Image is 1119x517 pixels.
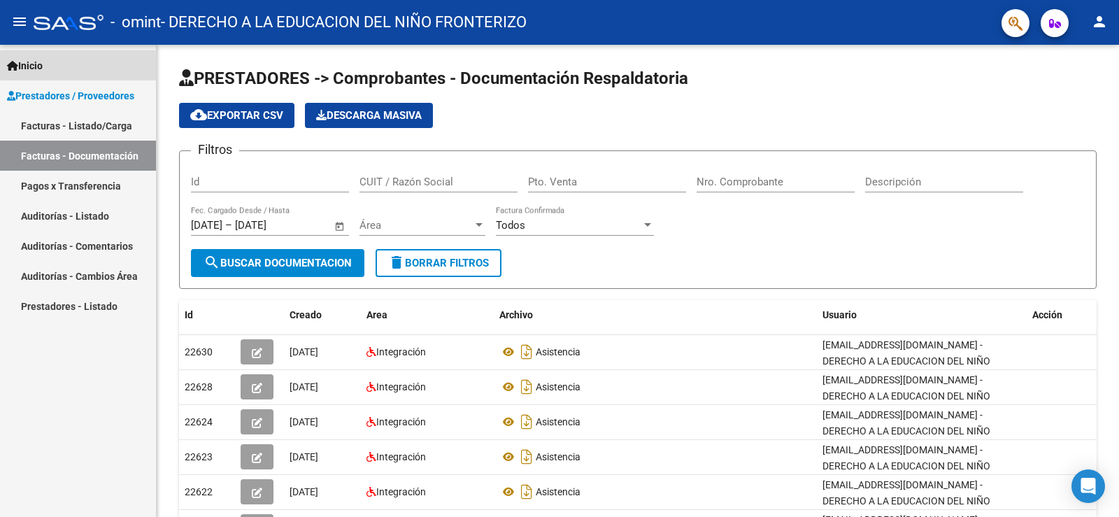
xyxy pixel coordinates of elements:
span: 22628 [185,381,213,392]
span: 22623 [185,451,213,462]
span: 22624 [185,416,213,427]
span: Inicio [7,58,43,73]
span: – [225,219,232,232]
span: Usuario [822,309,857,320]
button: Open calendar [332,218,348,234]
span: Borrar Filtros [388,257,489,269]
i: Descargar documento [518,411,536,433]
button: Buscar Documentacion [191,249,364,277]
datatable-header-cell: Acción [1027,300,1097,330]
datatable-header-cell: Archivo [494,300,817,330]
span: Archivo [499,309,533,320]
span: Asistencia [536,346,580,357]
span: - DERECHO A LA EDUCACION DEL NIÑO FRONTERIZO [161,7,527,38]
span: Integración [376,451,426,462]
datatable-header-cell: Creado [284,300,361,330]
span: [DATE] [290,381,318,392]
span: - omint [111,7,161,38]
span: [EMAIL_ADDRESS][DOMAIN_NAME] - DERECHO A LA EDUCACION DEL NIÑO FRONTERIZO [822,339,990,383]
datatable-header-cell: Area [361,300,494,330]
span: Creado [290,309,322,320]
i: Descargar documento [518,481,536,503]
span: Acción [1032,309,1062,320]
span: [EMAIL_ADDRESS][DOMAIN_NAME] - DERECHO A LA EDUCACION DEL NIÑO FRONTERIZO [822,374,990,418]
i: Descargar documento [518,341,536,363]
mat-icon: search [204,254,220,271]
span: Integración [376,486,426,497]
span: Integración [376,381,426,392]
mat-icon: delete [388,254,405,271]
span: Asistencia [536,416,580,427]
span: Todos [496,219,525,232]
datatable-header-cell: Usuario [817,300,1027,330]
input: Fecha fin [235,219,303,232]
span: Integración [376,416,426,427]
button: Exportar CSV [179,103,294,128]
mat-icon: cloud_download [190,106,207,123]
span: 22622 [185,486,213,497]
span: [EMAIL_ADDRESS][DOMAIN_NAME] - DERECHO A LA EDUCACION DEL NIÑO FRONTERIZO [822,444,990,488]
span: [DATE] [290,416,318,427]
span: Asistencia [536,486,580,497]
span: [DATE] [290,346,318,357]
i: Descargar documento [518,376,536,398]
button: Descarga Masiva [305,103,433,128]
span: Exportar CSV [190,109,283,122]
span: Descarga Masiva [316,109,422,122]
h3: Filtros [191,140,239,160]
i: Descargar documento [518,446,536,468]
span: Integración [376,346,426,357]
div: Open Intercom Messenger [1071,469,1105,503]
span: [DATE] [290,486,318,497]
span: Area [366,309,387,320]
span: Asistencia [536,451,580,462]
mat-icon: menu [11,13,28,30]
span: Asistencia [536,381,580,392]
span: Área [359,219,473,232]
mat-icon: person [1091,13,1108,30]
span: Id [185,309,193,320]
input: Fecha inicio [191,219,222,232]
app-download-masive: Descarga masiva de comprobantes (adjuntos) [305,103,433,128]
span: [DATE] [290,451,318,462]
datatable-header-cell: Id [179,300,235,330]
span: PRESTADORES -> Comprobantes - Documentación Respaldatoria [179,69,688,88]
span: Buscar Documentacion [204,257,352,269]
span: 22630 [185,346,213,357]
span: Prestadores / Proveedores [7,88,134,104]
span: [EMAIL_ADDRESS][DOMAIN_NAME] - DERECHO A LA EDUCACION DEL NIÑO FRONTERIZO [822,409,990,453]
button: Borrar Filtros [376,249,501,277]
